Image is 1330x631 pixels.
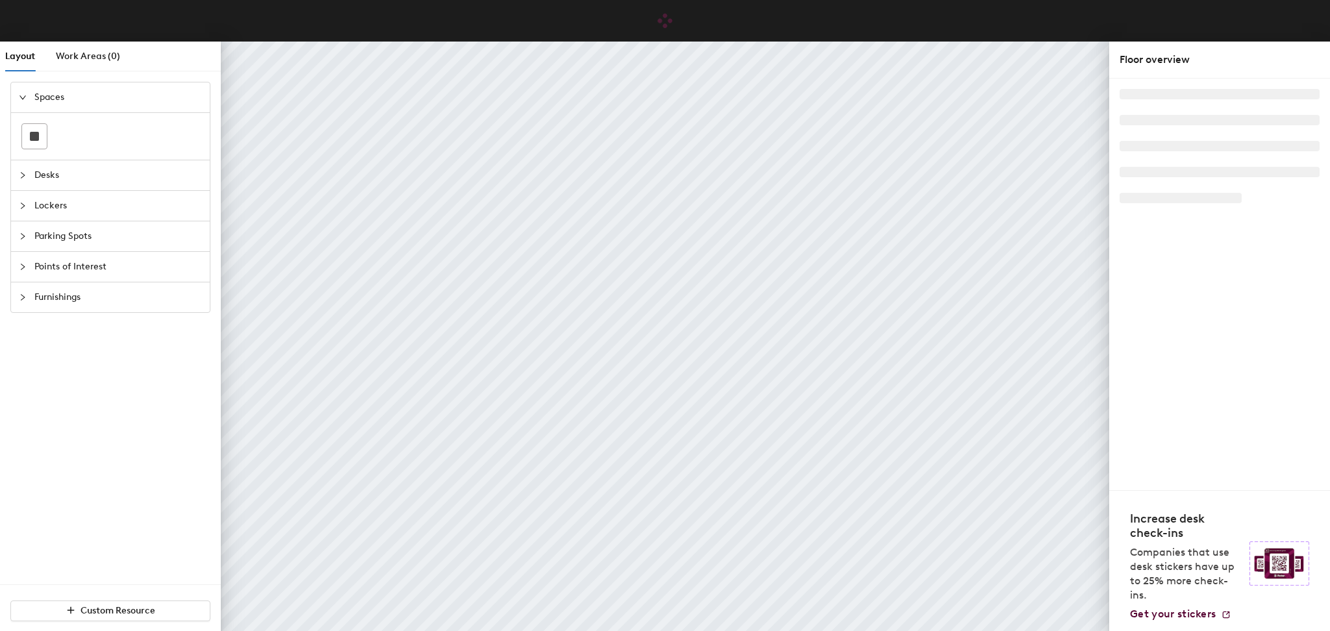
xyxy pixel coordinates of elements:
[56,51,120,62] span: Work Areas (0)
[5,51,35,62] span: Layout
[1130,608,1216,620] span: Get your stickers
[1130,512,1242,540] h4: Increase desk check-ins
[19,202,27,210] span: collapsed
[81,605,155,616] span: Custom Resource
[34,82,202,112] span: Spaces
[1130,545,1242,602] p: Companies that use desk stickers have up to 25% more check-ins.
[1130,608,1231,621] a: Get your stickers
[34,221,202,251] span: Parking Spots
[19,263,27,271] span: collapsed
[1120,52,1320,68] div: Floor overview
[19,171,27,179] span: collapsed
[19,93,27,101] span: expanded
[10,600,210,621] button: Custom Resource
[19,293,27,301] span: collapsed
[34,191,202,221] span: Lockers
[34,160,202,190] span: Desks
[34,252,202,282] span: Points of Interest
[19,232,27,240] span: collapsed
[1249,541,1309,586] img: Sticker logo
[34,282,202,312] span: Furnishings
